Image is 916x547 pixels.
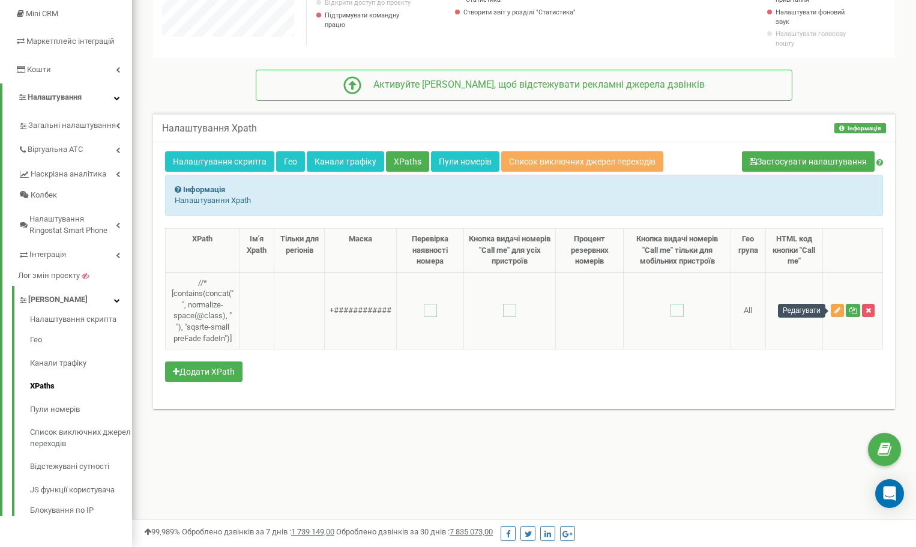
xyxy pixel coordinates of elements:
th: XPath [166,229,240,273]
span: Інтеграція [29,249,66,261]
a: Відстежувані сутності [30,455,132,479]
span: [PERSON_NAME] [28,294,88,306]
a: Лог змін проєкту [18,265,132,286]
a: Канали трафіку [30,352,132,375]
th: Тільки для регіонів [274,229,325,273]
a: Створити звіт у розділі "Статистика" [463,8,576,17]
td: +############ [325,272,397,349]
span: Віртуальна АТС [28,144,83,156]
a: [PERSON_NAME] [18,286,132,310]
span: Загальні налаштування [28,120,116,131]
a: Пули номерів [30,398,132,422]
a: Колбек [18,185,132,206]
th: HTML код кнопки "Call me" [765,229,822,273]
th: Перевірка наявності номера [397,229,464,273]
span: Налаштування [28,92,82,101]
a: Налаштування Ringostat Smart Phone [18,205,132,241]
td: All [731,272,765,349]
th: Кнопка видачі номерів "Call me" тільки для мобільних пристроїв [624,229,731,273]
div: Open Intercom Messenger [875,479,904,508]
div: Активуйте [PERSON_NAME], щоб відстежувати рекламні джерела дзвінків [361,78,705,92]
span: Маркетплейс інтеграцій [26,37,115,46]
a: Наскрізна аналітика [18,160,132,185]
a: JS функції користувача [30,479,132,502]
th: Кнопка видачі номерів "Call me" для усіх пристроїв [464,229,556,273]
u: 1 739 149,00 [291,527,334,536]
a: Налаштувати голосову пошту [776,29,849,48]
u: 7 835 073,00 [450,527,493,536]
h5: Налаштування Xpath [162,123,257,134]
a: Гео [30,328,132,352]
button: Інформація [834,123,886,133]
a: Налаштування скрипта [165,151,274,172]
span: 99,989% [144,527,180,536]
a: Гео [276,151,305,172]
a: Налаштувати фоновий звук [776,8,849,26]
a: Інтеграція [18,241,132,265]
button: Застосувати налаштування [742,151,875,172]
a: Налаштування скрипта [30,314,132,328]
span: Оброблено дзвінків за 7 днів : [182,527,334,536]
th: Ім'я Xpath [240,229,274,273]
a: Налаштування [2,83,132,112]
span: Кошти [27,65,51,74]
span: Налаштування Ringostat Smart Phone [29,214,116,236]
strong: Інформація [183,185,225,194]
a: XPaths [30,375,132,398]
a: Блокування по IP [30,502,132,516]
span: Наскрізна аналітика [31,169,106,180]
span: Mini CRM [26,9,58,18]
a: Віртуальна АТС [18,136,132,160]
a: Канали трафіку [307,151,384,172]
a: Пули номерів [431,151,499,172]
span: Оброблено дзвінків за 30 днів : [336,527,493,536]
div: Редагувати [778,304,825,318]
a: Загальні налаштування [18,112,132,136]
span: Колбек [31,190,57,201]
th: Гео група [731,229,765,273]
button: Додати XPath [165,361,243,382]
a: Список виключних джерел переходів [30,421,132,455]
p: Налаштування Xpath [175,195,873,207]
a: Список виключних джерел переходів [501,151,663,172]
span: Лог змін проєкту [18,270,80,282]
p: Підтримувати командну працю [325,11,414,29]
a: XPaths [386,151,429,172]
th: Маска [325,229,397,273]
td: //*[contains(concat(" ", normalize-space(@class), " "), "sqsrte-small preFade fadeIn")] [166,272,240,349]
th: Процент резервних номерів [556,229,624,273]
